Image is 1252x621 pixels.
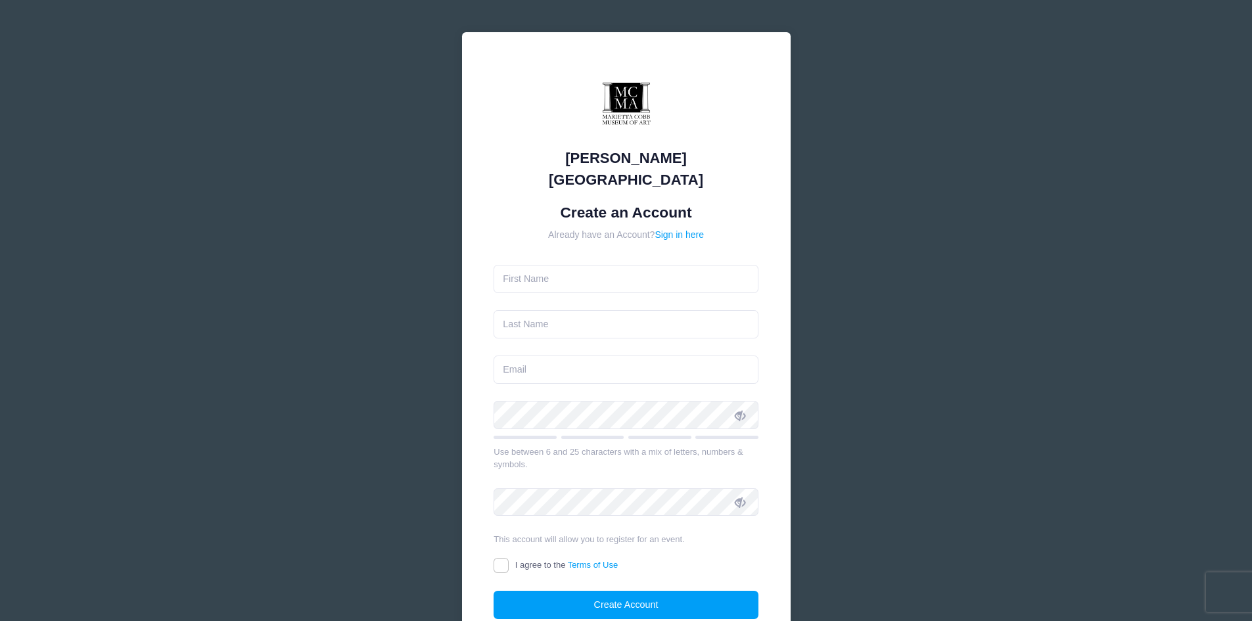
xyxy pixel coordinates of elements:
input: Last Name [494,310,758,338]
div: Use between 6 and 25 characters with a mix of letters, numbers & symbols. [494,446,758,471]
button: Create Account [494,591,758,619]
div: Already have an Account? [494,228,758,242]
h1: Create an Account [494,204,758,221]
a: Terms of Use [568,560,618,570]
input: Email [494,356,758,384]
div: [PERSON_NAME][GEOGRAPHIC_DATA] [494,147,758,191]
img: Marietta Cobb Museum of Art [587,64,666,143]
input: I agree to theTerms of Use [494,558,509,573]
a: Sign in here [655,229,704,240]
div: This account will allow you to register for an event. [494,533,758,546]
input: First Name [494,265,758,293]
span: I agree to the [515,560,618,570]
